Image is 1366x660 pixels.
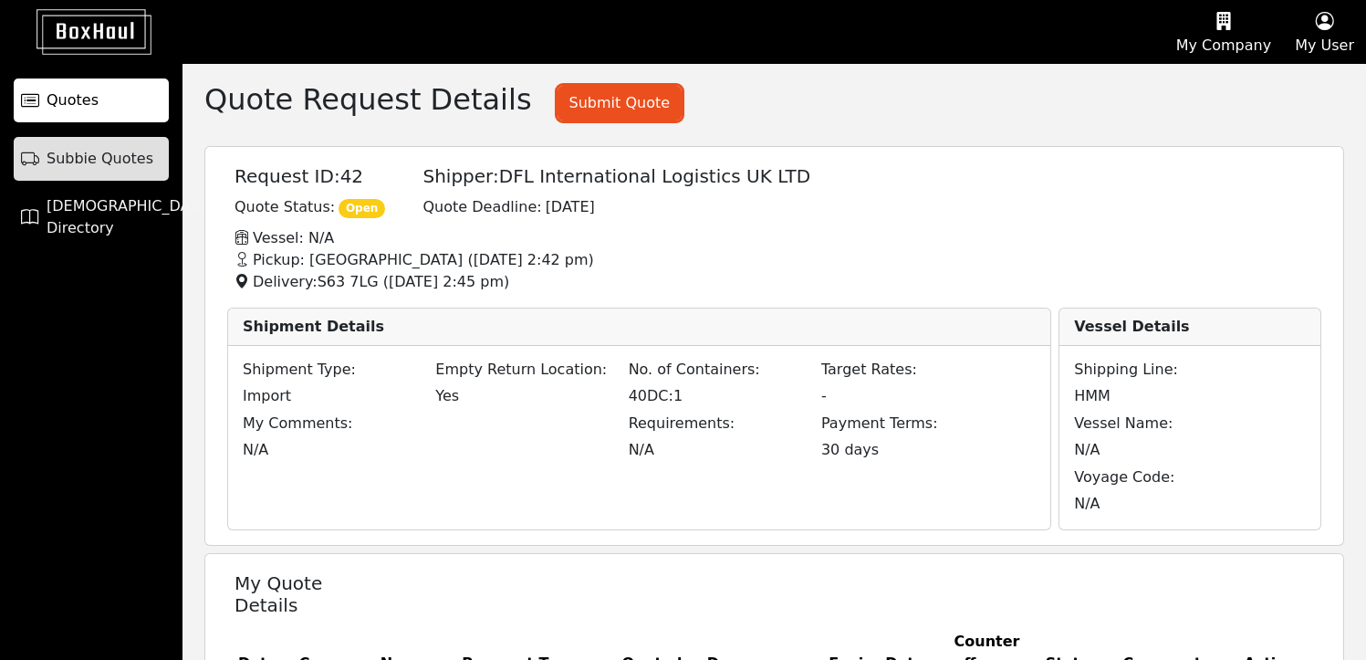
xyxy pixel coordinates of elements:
[232,439,640,461] div: N/A
[232,385,446,407] div: Import
[228,309,1050,346] div: Shipment Details
[9,9,151,55] img: BoxHaul
[810,414,1025,432] h6: Payment Terms:
[232,414,640,432] h6: My Comments:
[235,198,335,215] h6: Quote Status:
[47,148,153,170] span: Subbie Quotes
[618,361,832,378] h6: No. of Containers:
[1059,309,1320,346] div: Vessel Details
[47,195,213,239] span: [DEMOGRAPHIC_DATA] Directory
[424,361,639,378] h6: Empty Return Location:
[618,414,832,432] h6: Requirements:
[1063,439,1273,461] div: N/A
[224,249,1354,271] p: Pickup: [GEOGRAPHIC_DATA] ( [DATE] 2:42 pm )
[629,414,821,461] div: N/A
[224,271,1354,293] p: Delivery: S63 7LG ( [DATE] 2:45 pm )
[1063,414,1273,432] h6: Vessel Name:
[224,227,1354,249] p: Vessel: N/A
[14,79,169,122] a: Quotes
[423,198,542,215] h6: Quote Deadline:
[1063,385,1273,407] div: HMM
[235,165,387,187] h5: Request ID: 42
[47,89,99,111] span: Quotes
[14,195,169,239] a: [DEMOGRAPHIC_DATA] Directory
[1283,1,1366,63] button: My User
[232,361,446,378] h6: Shipment Type:
[1063,361,1273,378] h6: Shipping Line:
[424,385,639,407] div: Yes
[810,439,1025,461] div: 30 days
[339,199,385,217] span: Open
[1164,1,1283,63] button: My Company
[14,137,169,181] a: Subbie Quotes
[235,572,387,616] h5: My Quote Details
[629,385,821,407] div: 40DC : 1
[1063,493,1273,515] div: N/A
[558,86,682,120] button: Submit Quote
[546,198,595,223] h6: [DATE]
[810,361,1025,378] h6: Target Rates:
[821,385,1014,407] div: -
[204,82,532,117] h2: Quote Request Details
[423,165,811,187] h5: Shipper: DFL International Logistics UK LTD
[1063,468,1273,486] h6: Voyage Code:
